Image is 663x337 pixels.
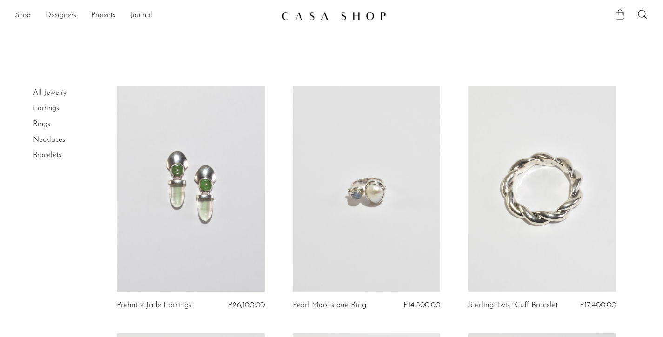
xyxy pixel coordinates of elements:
a: Earrings [33,105,59,112]
a: Shop [15,10,31,22]
a: Journal [130,10,152,22]
span: ₱17,400.00 [580,301,616,309]
a: Necklaces [33,136,65,144]
a: Prehnite Jade Earrings [117,301,191,310]
a: Projects [91,10,115,22]
a: Rings [33,120,50,128]
a: Pearl Moonstone Ring [293,301,366,310]
span: ₱26,100.00 [228,301,265,309]
ul: NEW HEADER MENU [15,8,274,24]
a: Bracelets [33,152,61,159]
a: Designers [46,10,76,22]
a: Sterling Twist Cuff Bracelet [468,301,558,310]
a: All Jewelry [33,89,67,97]
span: ₱14,500.00 [403,301,440,309]
nav: Desktop navigation [15,8,274,24]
